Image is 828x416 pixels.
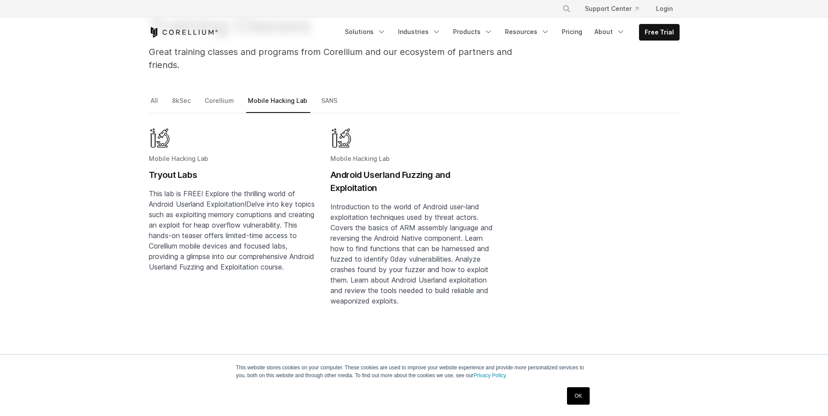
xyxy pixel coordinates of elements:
[552,1,680,17] div: Navigation Menu
[330,127,498,344] a: Blog post summary: Android Userland Fuzzing and Exploitation
[170,95,194,113] a: 8kSec
[149,45,542,72] p: Great training classes and programs from Corellium and our ecosystem of partners and friends.
[330,155,390,162] span: Mobile Hacking Lab
[149,127,316,344] a: Blog post summary: Tryout Labs
[448,24,498,40] a: Products
[149,189,295,208] span: This lab is FREE! Explore the thrilling world of Android Userland Exploitation!
[236,364,592,379] p: This website stores cookies on your computer. These cookies are used to improve your website expe...
[649,1,680,17] a: Login
[149,155,208,162] span: Mobile Hacking Lab
[330,127,352,149] img: Mobile Hacking Lab - Graphic Only
[559,1,574,17] button: Search
[149,27,218,38] a: Corellium Home
[330,168,498,194] h2: Android Userland Fuzzing and Exploitation
[340,24,391,40] a: Solutions
[340,24,680,41] div: Navigation Menu
[149,127,171,149] img: Mobile Hacking Lab - Graphic Only
[246,95,310,113] a: Mobile Hacking Lab
[474,372,507,378] a: Privacy Policy.
[639,24,679,40] a: Free Trial
[149,95,161,113] a: All
[203,95,237,113] a: Corellium
[149,200,315,271] span: Delve into key topics such as exploiting memory corruptions and creating an exploit for heap over...
[589,24,630,40] a: About
[567,387,589,405] a: OK
[149,168,316,181] h2: Tryout Labs
[330,202,493,305] span: Introduction to the world of Android user-land exploitation techniques used by threat actors. Cov...
[500,24,555,40] a: Resources
[393,24,446,40] a: Industries
[557,24,588,40] a: Pricing
[578,1,646,17] a: Support Center
[320,95,340,113] a: SANS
